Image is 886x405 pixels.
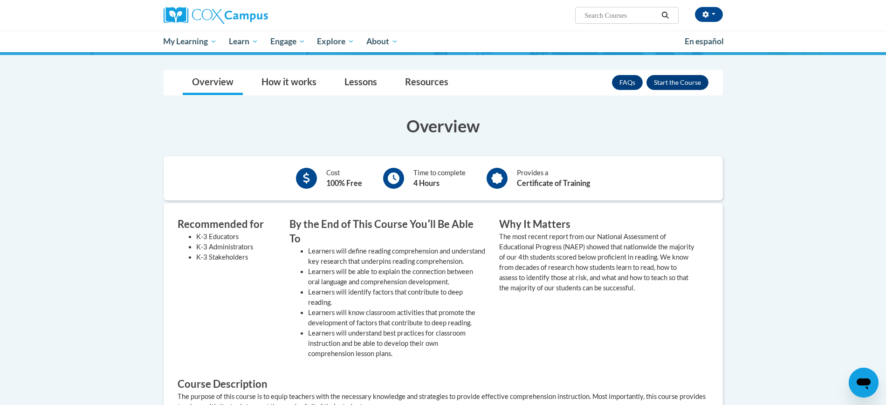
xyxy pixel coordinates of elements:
li: Learners will understand best practices for classroom instruction and be able to develop their ow... [308,328,485,359]
b: Certificate of Training [517,178,590,187]
span: Learn [229,36,258,47]
div: Main menu [150,31,737,52]
span: Explore [317,36,354,47]
a: Cox Campus [164,7,341,24]
div: Cost [326,168,362,189]
span: My Learning [163,36,217,47]
button: Account Settings [695,7,723,22]
a: Overview [183,70,243,95]
img: Cox Campus [164,7,268,24]
a: Lessons [335,70,386,95]
span: About [366,36,398,47]
a: How it works [252,70,326,95]
li: Learners will identify factors that contribute to deep reading. [308,287,485,308]
div: Provides a [517,168,590,189]
h3: Course Description [178,377,709,391]
button: Enroll [646,75,708,90]
div: Time to complete [413,168,466,189]
span: En español [685,36,724,46]
a: Resources [396,70,458,95]
value: The most recent report from our National Assessment of Educational Progress (NAEP) showed that na... [499,233,694,292]
a: Learn [223,31,264,52]
li: K-3 Educators [196,232,275,242]
li: Learners will be able to explain the connection between oral language and comprehension development. [308,267,485,287]
b: 4 Hours [413,178,440,187]
span: Engage [270,36,305,47]
button: Search [658,10,672,21]
input: Search Courses [584,10,658,21]
b: 100% Free [326,178,362,187]
a: About [360,31,404,52]
li: K-3 Administrators [196,242,275,252]
h3: Overview [164,114,723,137]
h3: Recommended for [178,217,275,232]
a: FAQs [612,75,643,90]
h3: Why It Matters [499,217,695,232]
h3: By the End of This Course Youʹll Be Able To [289,217,485,246]
a: Engage [264,31,311,52]
a: Explore [311,31,360,52]
iframe: Button to launch messaging window [849,368,879,398]
a: En español [679,32,730,51]
li: K-3 Stakeholders [196,252,275,262]
a: My Learning [158,31,223,52]
li: Learners will define reading comprehension and understand key research that underpins reading com... [308,246,485,267]
li: Learners will know classroom activities that promote the development of factors that contribute t... [308,308,485,328]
